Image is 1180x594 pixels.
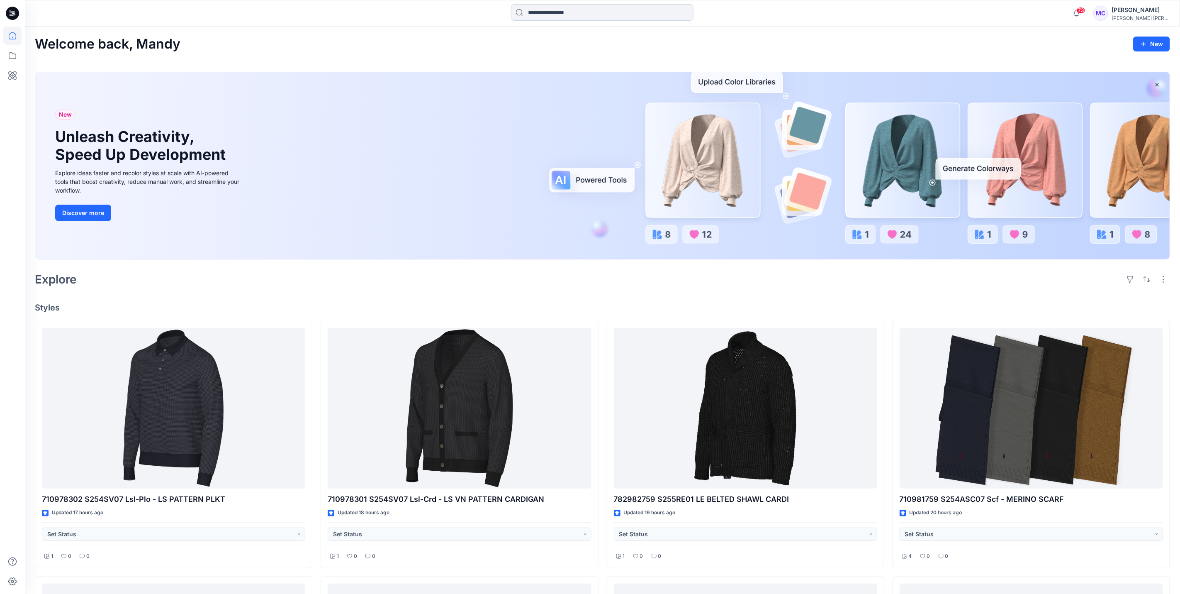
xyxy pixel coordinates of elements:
[55,169,242,195] div: Explore ideas faster and recolor styles at scale with AI-powered tools that boost creativity, red...
[354,552,357,561] p: 0
[623,552,625,561] p: 1
[1112,5,1170,15] div: [PERSON_NAME]
[945,552,949,561] p: 0
[35,273,77,286] h2: Explore
[35,303,1170,313] h4: Styles
[86,552,90,561] p: 0
[624,508,676,517] p: Updated 19 hours ago
[55,128,229,164] h1: Unleash Creativity, Speed Up Development
[614,328,877,489] a: 782982759 S255RE01 LE BELTED SHAWL CARDI
[59,110,72,120] span: New
[337,552,339,561] p: 1
[328,494,591,505] p: 710978301 S254SV07 Lsl-Crd - LS VN PATTERN CARDIGAN
[900,494,1163,505] p: 710981759 S254ASC07 Scf - MERINO SCARF
[640,552,643,561] p: 0
[55,205,242,221] a: Discover more
[1093,6,1108,21] div: MC
[51,552,53,561] p: 1
[42,494,305,505] p: 710978302 S254SV07 Lsl-Plo - LS PATTERN PLKT
[372,552,375,561] p: 0
[1112,15,1170,21] div: [PERSON_NAME] [PERSON_NAME]
[658,552,662,561] p: 0
[614,494,877,505] p: 782982759 S255RE01 LE BELTED SHAWL CARDI
[42,328,305,489] a: 710978302 S254SV07 Lsl-Plo - LS PATTERN PLKT
[1133,37,1170,51] button: New
[927,552,930,561] p: 0
[900,328,1163,489] a: 710981759 S254ASC07 Scf - MERINO SCARF
[910,508,962,517] p: Updated 20 hours ago
[1076,7,1085,14] span: 73
[909,552,912,561] p: 4
[338,508,389,517] p: Updated 18 hours ago
[328,328,591,489] a: 710978301 S254SV07 Lsl-Crd - LS VN PATTERN CARDIGAN
[52,508,103,517] p: Updated 17 hours ago
[68,552,71,561] p: 0
[55,205,111,221] button: Discover more
[35,37,180,52] h2: Welcome back, Mandy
